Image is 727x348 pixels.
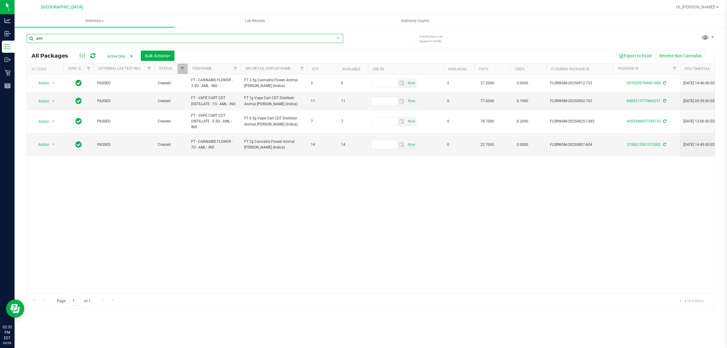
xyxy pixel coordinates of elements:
span: In Sync [75,97,82,105]
a: Pkg Timestamp [685,67,720,71]
span: Action [33,97,49,105]
span: Action [33,140,49,149]
span: select [50,140,57,149]
span: Page of 1 [52,296,95,306]
span: Hi, [PERSON_NAME]! [676,5,715,9]
a: 4455546937359735 [627,119,661,123]
a: Filter [670,64,680,74]
span: In Sync [75,140,82,149]
a: Inventory [15,15,175,27]
span: Created [158,142,184,148]
span: select [397,79,406,87]
input: 1 [69,296,80,306]
p: 02:32 PM EDT [3,324,12,341]
inline-svg: Analytics [5,18,11,24]
span: In Sync [75,79,82,87]
span: select [50,97,57,105]
span: 77.6000 [477,97,497,105]
span: Created [158,119,184,124]
p: 09/26 [3,341,12,345]
inline-svg: Reports [5,83,11,89]
iframe: Resource center [6,299,24,318]
span: [DATE] 13:06:00 EDT [683,119,717,124]
span: PASSED [97,142,151,148]
span: FLSRWGM-20250912-733 [550,80,609,86]
span: Action [33,79,49,87]
span: [GEOGRAPHIC_DATA] [41,5,83,10]
span: Set Current date [406,79,417,88]
span: 1 - 4 of 4 items [675,296,709,305]
span: PASSED [97,119,151,124]
div: Actions [32,67,61,71]
span: FLSRWGM-20250807-604 [550,142,609,148]
span: In Sync [75,117,82,125]
input: Search Package ID, Item Name, SKU, Lot or Part Number... [27,34,343,43]
a: Sku Retail Display Name [245,66,291,71]
a: 8483213779860231 [627,99,661,103]
a: Item Name [192,66,212,71]
span: FT - VAPE CART CDT DISTILLATE - 1G - AML - IND [191,95,237,107]
a: Lab Results [175,15,335,27]
span: 0.2690 [514,117,531,126]
span: All Packages [32,52,74,59]
a: Filter [144,64,154,74]
span: Bulk Actions [145,53,171,58]
span: 0.0000 [514,140,531,149]
span: 0 [447,98,470,104]
span: select [397,117,406,126]
span: FT 3.5g Cannabis Flower Animal [PERSON_NAME] (Indica) [244,77,304,89]
a: Flourish Package ID [551,67,589,71]
span: 27.2000 [477,79,497,88]
span: Set Current date [406,97,417,105]
a: Filter [178,64,188,74]
a: Filter [231,64,241,74]
inline-svg: Inventory [5,44,11,50]
span: select [406,97,416,105]
span: select [406,140,416,149]
span: 2 [311,80,334,86]
span: 0 [447,142,470,148]
span: FLSRWGM-20250825-1385 [550,119,609,124]
a: Status [159,66,172,71]
span: 7 [311,119,334,124]
a: CBD% [515,67,525,71]
span: FT - CANNABIS FLOWER - 7G - AML - IND [191,139,237,150]
span: [DATE] 14:49:00 EDT [683,142,717,148]
span: 0 [447,119,470,124]
span: FT - VAPE CART CDT DISTILLATE - 0.5G - AML - IND [191,113,237,130]
a: THC% [479,67,489,71]
span: 14 [311,142,334,148]
a: 0970299784401668 [627,81,661,85]
a: 2798012501372582 [627,142,661,147]
inline-svg: Outbound [5,57,11,63]
span: Created [158,80,184,86]
span: 22.7000 [477,140,497,149]
span: select [406,79,416,87]
span: Set Current date [406,140,417,149]
span: 14 [341,142,364,148]
span: 11 [311,98,334,104]
a: Use By [373,67,384,71]
button: Export to Excel [615,51,656,61]
span: 0.0000 [514,79,531,88]
span: PASSED [97,80,151,86]
span: select [406,117,416,126]
span: FT 7g Cannabis Flower Animal [PERSON_NAME] (Indica) [244,139,304,150]
span: PASSED [97,98,151,104]
span: FT 1g Vape Cart CDT Distillate Animal [PERSON_NAME] (Indica) [244,95,304,107]
span: select [397,97,406,105]
a: Sync Status [68,66,91,71]
span: Inventory [15,18,175,24]
a: Package ID [618,66,639,71]
span: Lab Results [237,18,273,24]
span: Sync from Compliance System [662,142,666,147]
span: [DATE] 09:39:00 EDT [683,98,717,104]
span: FT - CANNABIS FLOWER - 3.5G - AML - IND [191,77,237,89]
span: [DATE] 14:46:00 EDT [683,80,717,86]
span: Sync from Compliance System [662,119,666,123]
span: FT 0.5g Vape Cart CDT Distillate Animal [PERSON_NAME] (Indica) [244,115,304,127]
span: Set Current date [406,117,417,126]
span: select [50,117,57,126]
a: Filter [84,64,94,74]
span: Sync from Compliance System [662,99,666,103]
